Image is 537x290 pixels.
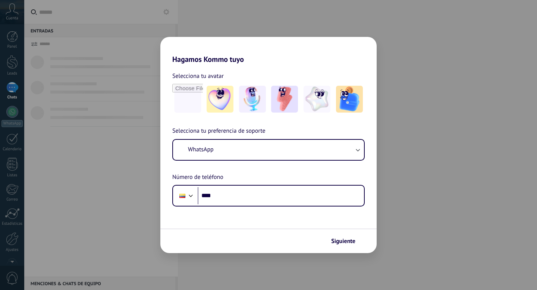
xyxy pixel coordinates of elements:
[160,37,377,64] h2: Hagamos Kommo tuyo
[188,146,214,153] span: WhatsApp
[172,126,266,136] span: Selecciona tu preferencia de soporte
[175,188,189,204] div: Ecuador: + 593
[207,86,233,113] img: -1.jpeg
[304,86,330,113] img: -4.jpeg
[328,235,365,248] button: Siguiente
[172,71,224,81] span: Selecciona tu avatar
[172,173,223,182] span: Número de teléfono
[336,86,363,113] img: -5.jpeg
[173,140,364,160] button: WhatsApp
[331,239,355,244] span: Siguiente
[271,86,298,113] img: -3.jpeg
[239,86,266,113] img: -2.jpeg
